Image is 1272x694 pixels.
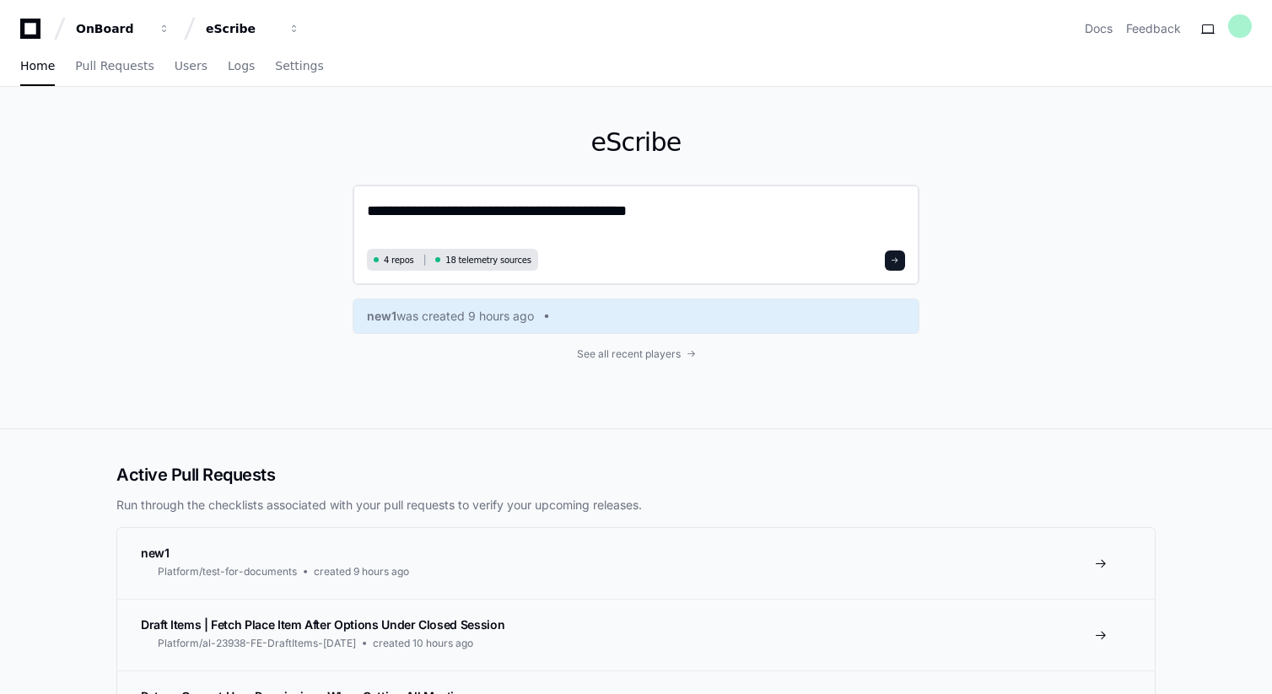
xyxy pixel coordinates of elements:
span: Settings [275,61,323,71]
a: Draft Items | Fetch Place Item After Options Under Closed SessionPlatform/al-23938-FE-DraftItems-... [117,599,1155,670]
button: eScribe [199,13,307,44]
span: See all recent players [577,347,681,361]
div: eScribe [206,20,278,37]
a: Logs [228,47,255,86]
span: new1 [367,308,396,325]
span: Pull Requests [75,61,154,71]
a: Settings [275,47,323,86]
span: Platform/test-for-documents [158,565,297,578]
h2: Active Pull Requests [116,463,1156,487]
span: Users [175,61,208,71]
span: Platform/al-23938-FE-DraftItems-[DATE] [158,637,356,650]
a: Pull Requests [75,47,154,86]
a: Users [175,47,208,86]
a: Docs [1085,20,1113,37]
span: created 9 hours ago [314,565,409,578]
p: Run through the checklists associated with your pull requests to verify your upcoming releases. [116,497,1156,514]
span: was created 9 hours ago [396,308,534,325]
a: Home [20,47,55,86]
a: See all recent players [353,347,919,361]
span: new1 [141,546,170,560]
h1: eScribe [353,127,919,158]
span: 18 telemetry sources [445,254,531,266]
span: Draft Items | Fetch Place Item After Options Under Closed Session [141,617,504,632]
span: 4 repos [384,254,414,266]
div: OnBoard [76,20,148,37]
button: Feedback [1126,20,1181,37]
span: Home [20,61,55,71]
a: new1Platform/test-for-documentscreated 9 hours ago [117,528,1155,599]
span: created 10 hours ago [373,637,473,650]
button: OnBoard [69,13,177,44]
a: new1was created 9 hours ago [367,308,905,325]
span: Logs [228,61,255,71]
